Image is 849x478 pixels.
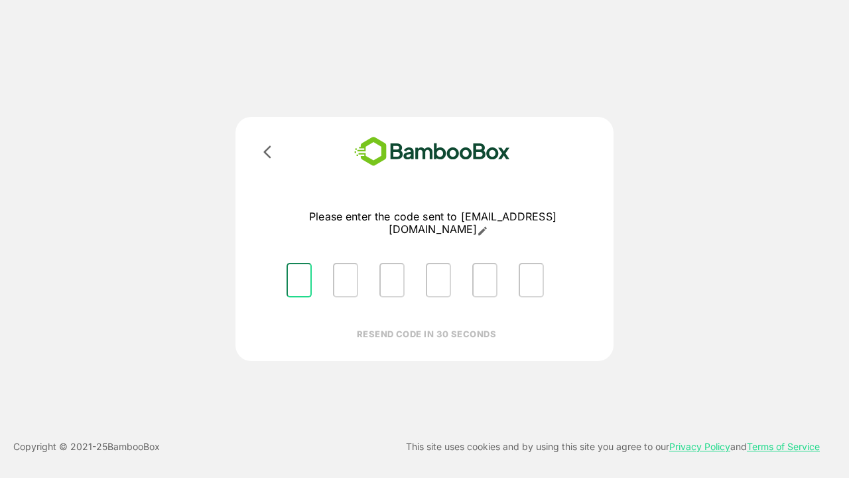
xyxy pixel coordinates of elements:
p: This site uses cookies and by using this site you agree to our and [406,439,820,455]
input: Please enter OTP character 6 [519,263,544,297]
input: Please enter OTP character 1 [287,263,312,297]
p: Copyright © 2021- 25 BambooBox [13,439,160,455]
input: Please enter OTP character 5 [472,263,497,297]
img: bamboobox [335,133,529,171]
input: Please enter OTP character 3 [379,263,405,297]
a: Terms of Service [747,441,820,452]
p: Please enter the code sent to [EMAIL_ADDRESS][DOMAIN_NAME] [276,210,590,236]
a: Privacy Policy [669,441,730,452]
input: Please enter OTP character 2 [333,263,358,297]
input: Please enter OTP character 4 [426,263,451,297]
